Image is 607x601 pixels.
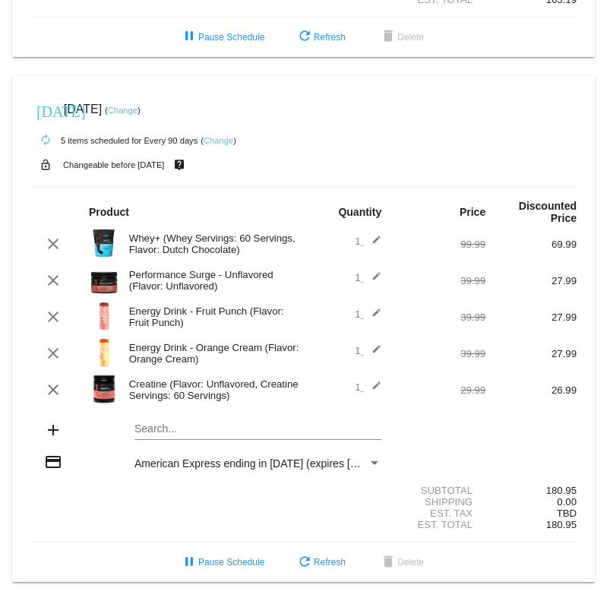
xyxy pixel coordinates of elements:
[485,275,577,286] div: 27.99
[108,106,138,115] a: Change
[122,232,304,255] div: Whey+ (Whey Servings: 60 Servings, Flavor: Dutch Chocolate)
[180,32,264,43] span: Pause Schedule
[180,554,198,572] mat-icon: pause
[122,269,304,292] div: Performance Surge - Unflavored (Flavor: Unflavored)
[204,136,233,145] a: Change
[134,457,381,470] mat-select: Payment Method
[105,106,141,115] small: ( )
[363,235,381,253] mat-icon: edit
[168,24,277,51] button: Pause Schedule
[394,239,485,250] div: 99.99
[44,381,62,399] mat-icon: clear
[36,131,55,150] mat-icon: autorenew
[557,508,577,519] span: TBD
[89,301,119,331] img: Image-1-Energy-Drink-Fruit-Punch-1000x1000-v2-Transp.png
[379,554,397,572] mat-icon: delete
[379,28,397,46] mat-icon: delete
[36,155,55,175] mat-icon: lock_open
[283,24,358,51] button: Refresh
[89,264,119,295] img: Image-1-Carousel-Performance-Surge-Transp.png
[296,32,346,43] span: Refresh
[180,28,198,46] mat-icon: pause
[363,308,381,326] mat-icon: edit
[394,519,485,530] div: Est. Total
[134,457,465,470] span: American Express ending in [DATE] (expires [CREDIT_CARD_DATA])
[122,342,304,365] div: Energy Drink - Orange Cream (Flavor: Orange Cream)
[460,206,485,218] strong: Price
[394,384,485,396] div: 29.99
[296,557,346,568] span: Refresh
[394,312,485,323] div: 39.99
[44,235,62,253] mat-icon: clear
[170,155,188,175] mat-icon: live_help
[89,374,119,404] img: Image-1-Carousel-Creatine-60S-1000x1000-Transp.png
[63,160,165,169] small: Changeable before [DATE]
[363,381,381,399] mat-icon: edit
[485,348,577,359] div: 27.99
[485,485,577,496] div: 180.95
[519,200,577,224] strong: Discounted Price
[394,508,485,519] div: Est. Tax
[36,101,55,119] mat-icon: [DATE]
[367,24,436,51] button: Delete
[379,32,424,43] span: Delete
[485,312,577,323] div: 27.99
[557,496,577,508] span: 0.00
[134,423,381,435] input: Search...
[394,348,485,359] div: 39.99
[44,344,62,362] mat-icon: clear
[89,337,119,368] img: Image-1-Orange-Creamsicle-1000x1000-1.png
[379,557,424,568] span: Delete
[296,554,314,572] mat-icon: refresh
[283,549,358,576] button: Refresh
[44,271,62,289] mat-icon: clear
[355,236,381,247] span: 1
[168,549,277,576] button: Pause Schedule
[201,136,236,145] small: ( )
[30,136,198,145] small: 5 items scheduled for Every 90 days
[355,381,381,393] span: 1
[355,272,381,283] span: 1
[485,239,577,250] div: 69.99
[296,28,314,46] mat-icon: refresh
[44,308,62,326] mat-icon: clear
[355,308,381,320] span: 1
[89,228,119,258] img: Image-1-Carousel-Whey-5lb-Chocolate-no-badge-Transp.png
[338,206,381,218] strong: Quantity
[367,549,436,576] button: Delete
[180,557,264,568] span: Pause Schedule
[122,305,304,328] div: Energy Drink - Fruit Punch (Flavor: Fruit Punch)
[89,206,129,218] strong: Product
[485,384,577,396] div: 26.99
[122,378,304,401] div: Creatine (Flavor: Unflavored, Creatine Servings: 60 Servings)
[394,485,485,496] div: Subtotal
[363,271,381,289] mat-icon: edit
[44,453,62,471] mat-icon: credit_card
[363,344,381,362] mat-icon: edit
[546,519,577,530] span: 180.95
[355,345,381,356] span: 1
[44,421,62,439] mat-icon: add
[394,275,485,286] div: 39.99
[394,496,485,508] div: Shipping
